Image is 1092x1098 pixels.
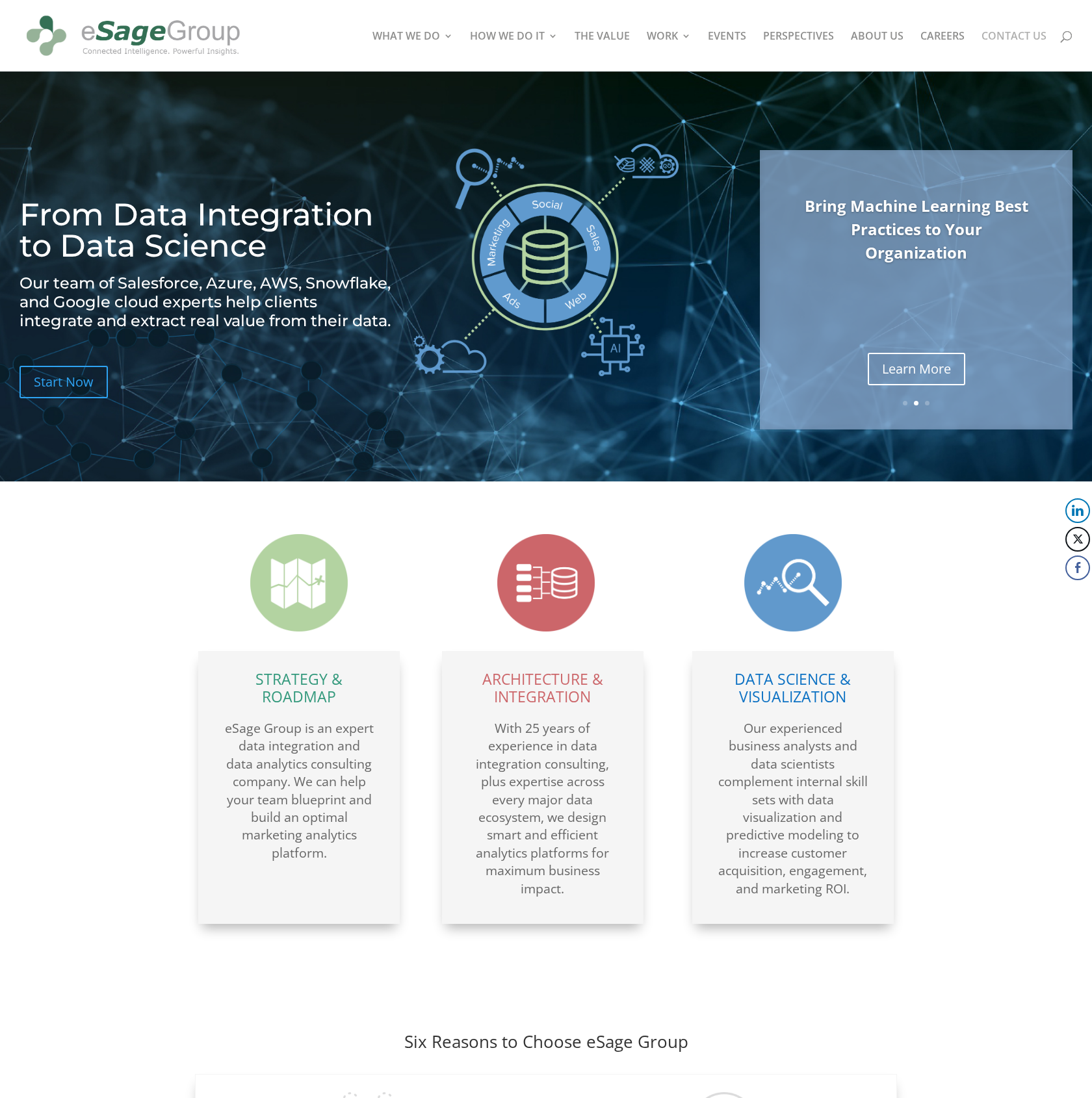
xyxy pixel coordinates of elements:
a: 3 [925,401,929,405]
a: Bring Machine Learning Best Practices to Your Organization [805,195,1028,263]
button: Twitter Share [1065,527,1090,552]
a: WHAT WE DO [372,31,453,71]
h2: Architecture & Integration [468,670,617,713]
button: LinkedIn Share [1065,498,1090,523]
a: PERSPECTIVES [763,31,834,71]
a: HOW WE DO IT [470,31,558,71]
a: THE VALUE [575,31,630,71]
a: Start Now [19,366,108,398]
a: 1 [903,401,907,405]
a: CONTACT US [981,31,1046,71]
h1: From Data Integration to Data Science [19,199,395,268]
span: Our experienced business analysts and data scientists complement internal skill sets with data vi... [718,719,868,897]
a: ABOUT US [851,31,903,71]
h2: Six Reasons to Choose eSage Group [195,1033,897,1056]
img: eSage Group [22,5,244,66]
a: CAREERS [920,31,965,71]
a: 2 [914,401,918,405]
a: Learn More [868,353,965,385]
button: Facebook Share [1065,555,1090,580]
span: With 25 years of experience in data integration consulting, plus expertise across every major dat... [476,719,609,897]
a: EVENTS [708,31,746,71]
h2: Strategy & Roadmap [224,670,374,713]
h2: Our team of Salesforce, Azure, AWS, Snowflake, and Google cloud experts help clients integrate an... [19,274,395,337]
span: eSage Group is an expert data integration and data analytics consulting company. We can help your... [225,719,374,862]
h2: Data Science & Visualization [718,670,868,713]
a: WORK [647,31,691,71]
